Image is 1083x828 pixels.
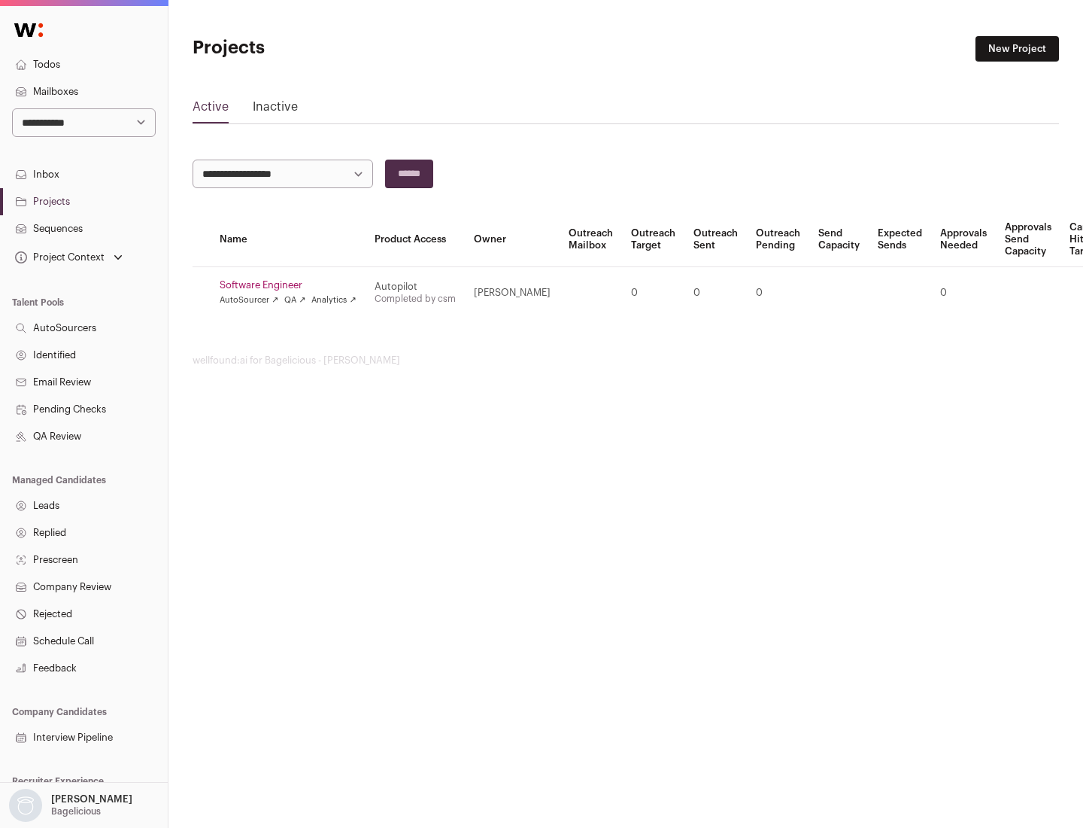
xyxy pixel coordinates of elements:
[996,212,1060,267] th: Approvals Send Capacity
[931,212,996,267] th: Approvals Needed
[560,212,622,267] th: Outreach Mailbox
[622,212,684,267] th: Outreach Target
[622,267,684,319] td: 0
[253,98,298,122] a: Inactive
[311,294,356,306] a: Analytics ↗
[747,267,809,319] td: 0
[220,279,356,291] a: Software Engineer
[12,247,126,268] button: Open dropdown
[6,15,51,45] img: Wellfound
[193,355,1059,367] footer: wellfound:ai for Bagelicious - [PERSON_NAME]
[220,294,278,306] a: AutoSourcer ↗
[375,281,456,293] div: Autopilot
[869,212,931,267] th: Expected Sends
[193,36,481,60] h1: Projects
[366,212,465,267] th: Product Access
[12,251,105,263] div: Project Context
[975,36,1059,62] a: New Project
[684,267,747,319] td: 0
[193,98,229,122] a: Active
[931,267,996,319] td: 0
[211,212,366,267] th: Name
[51,793,132,805] p: [PERSON_NAME]
[747,212,809,267] th: Outreach Pending
[684,212,747,267] th: Outreach Sent
[375,294,456,303] a: Completed by csm
[465,212,560,267] th: Owner
[809,212,869,267] th: Send Capacity
[465,267,560,319] td: [PERSON_NAME]
[284,294,305,306] a: QA ↗
[6,789,135,822] button: Open dropdown
[51,805,101,817] p: Bagelicious
[9,789,42,822] img: nopic.png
